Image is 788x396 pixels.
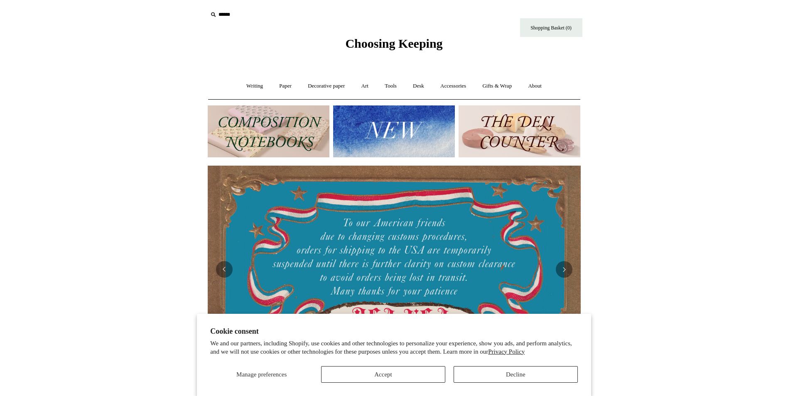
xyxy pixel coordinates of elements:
a: Writing [239,75,270,97]
button: Next [556,261,572,278]
button: Decline [454,366,578,383]
a: Shopping Basket (0) [520,18,582,37]
a: About [520,75,549,97]
a: Privacy Policy [488,348,525,355]
a: Paper [272,75,299,97]
button: Manage preferences [210,366,313,383]
img: 202302 Composition ledgers.jpg__PID:69722ee6-fa44-49dd-a067-31375e5d54ec [208,105,329,157]
button: Accept [321,366,445,383]
a: Accessories [433,75,474,97]
p: We and our partners, including Shopify, use cookies and other technologies to personalize your ex... [210,340,578,356]
img: USA PSA .jpg__PID:33428022-6587-48b7-8b57-d7eefc91f15a [208,166,581,373]
span: Manage preferences [236,371,287,378]
span: Choosing Keeping [345,37,442,50]
a: Tools [377,75,404,97]
a: Desk [405,75,432,97]
a: Decorative paper [300,75,352,97]
button: Previous [216,261,233,278]
h2: Cookie consent [210,327,578,336]
a: Gifts & Wrap [475,75,519,97]
img: New.jpg__PID:f73bdf93-380a-4a35-bcfe-7823039498e1 [333,105,455,157]
a: Art [354,75,376,97]
img: The Deli Counter [459,105,580,157]
a: Choosing Keeping [345,43,442,49]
